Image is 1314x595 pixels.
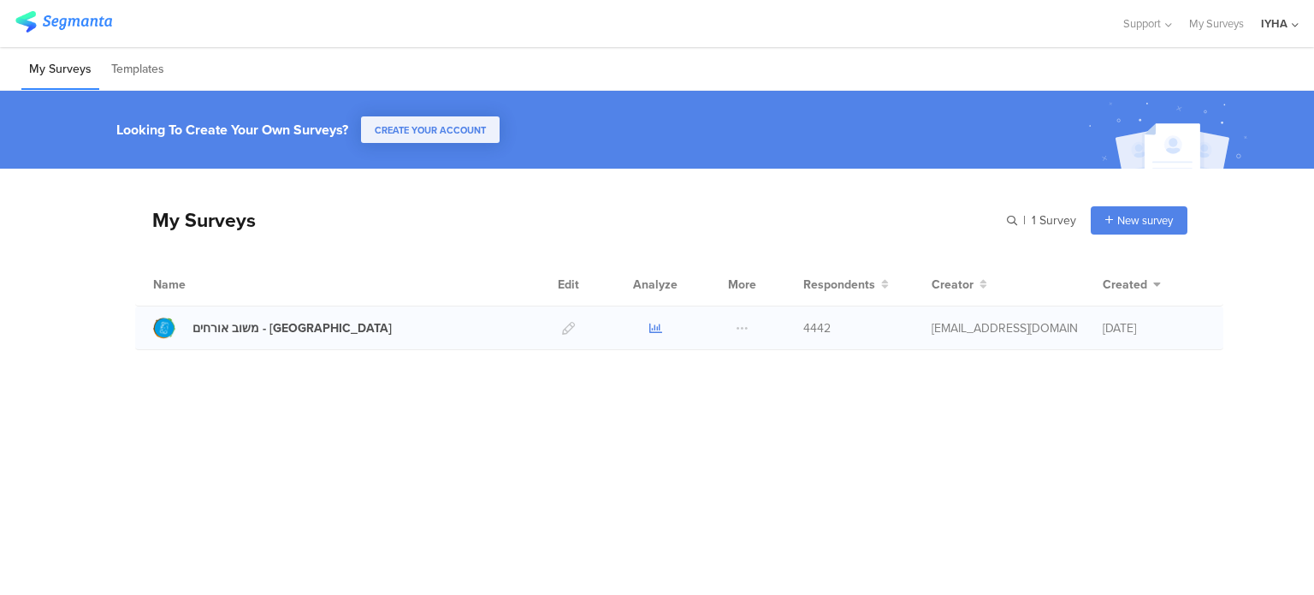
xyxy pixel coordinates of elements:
span: CREATE YOUR ACCOUNT [375,123,486,137]
span: Support [1123,15,1161,32]
div: Looking To Create Your Own Surveys? [116,120,348,140]
button: Respondents [803,276,889,294]
button: Creator [932,276,987,294]
li: My Surveys [21,50,99,90]
a: משוב אורחים - [GEOGRAPHIC_DATA] [153,317,392,339]
span: New survey [1117,212,1173,229]
span: 1 Survey [1032,211,1076,229]
div: משוב אורחים - בית שאן [192,319,392,337]
li: Templates [104,50,172,90]
div: Edit [550,263,587,306]
span: Respondents [803,276,875,294]
span: Creator [932,276,974,294]
div: More [724,263,761,306]
span: 4442 [803,319,831,337]
div: My Surveys [135,205,256,235]
div: Analyze [630,263,681,306]
button: Created [1103,276,1161,294]
div: ofir@iyha.org.il [932,319,1077,337]
img: create_account_image.svg [1082,96,1258,174]
div: IYHA [1261,15,1287,32]
img: segmanta logo [15,11,112,33]
span: | [1021,211,1028,229]
button: CREATE YOUR ACCOUNT [361,116,500,143]
div: Name [153,276,256,294]
span: Created [1103,276,1147,294]
div: [DATE] [1103,319,1205,337]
